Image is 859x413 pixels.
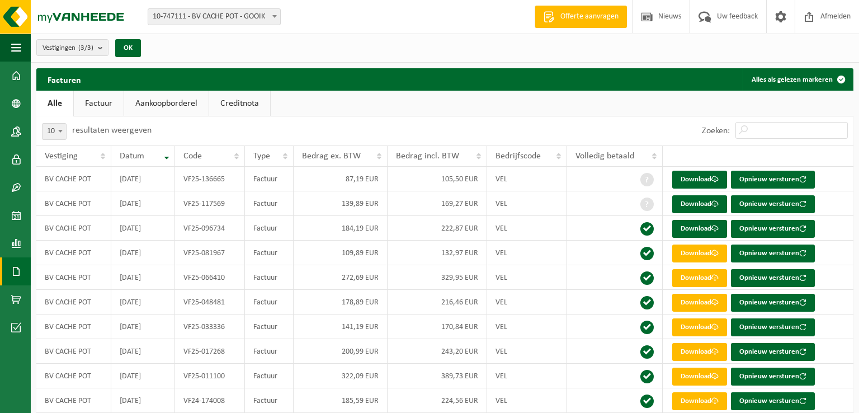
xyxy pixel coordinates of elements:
td: 170,84 EUR [388,315,487,339]
button: OK [115,39,141,57]
td: BV CACHE POT [36,191,111,216]
td: VF25-136665 [175,167,245,191]
td: VF25-048481 [175,290,245,315]
td: VEL [487,265,567,290]
a: Download [672,245,727,262]
td: VEL [487,290,567,315]
td: 139,89 EUR [294,191,388,216]
td: Factuur [245,290,294,315]
td: [DATE] [111,388,174,413]
td: 169,27 EUR [388,191,487,216]
span: Vestiging [45,152,78,161]
a: Aankoopborderel [124,91,209,116]
td: BV CACHE POT [36,216,111,241]
count: (3/3) [78,44,93,51]
td: 216,46 EUR [388,290,487,315]
td: Factuur [245,167,294,191]
td: 105,50 EUR [388,167,487,191]
span: Bedrag ex. BTW [302,152,361,161]
td: BV CACHE POT [36,265,111,290]
td: VEL [487,388,567,413]
button: Vestigingen(3/3) [36,39,108,56]
td: BV CACHE POT [36,364,111,388]
button: Opnieuw versturen [731,195,815,213]
td: 87,19 EUR [294,167,388,191]
td: BV CACHE POT [36,241,111,265]
td: VF24-174008 [175,388,245,413]
td: BV CACHE POT [36,290,111,315]
td: 185,59 EUR [294,388,388,413]
td: VEL [487,339,567,364]
td: [DATE] [111,339,174,364]
td: 224,56 EUR [388,388,487,413]
span: Offerte aanvragen [558,11,621,22]
a: Download [672,171,727,189]
td: 272,69 EUR [294,265,388,290]
label: resultaten weergeven [72,126,152,135]
span: 10-747111 - BV CACHE POT - GOOIK [148,8,281,25]
td: VF25-011100 [175,364,245,388]
span: Volledig betaald [575,152,634,161]
span: Code [183,152,202,161]
td: VF25-017268 [175,339,245,364]
td: BV CACHE POT [36,167,111,191]
td: Factuur [245,216,294,241]
td: 243,20 EUR [388,339,487,364]
td: [DATE] [111,265,174,290]
td: 141,19 EUR [294,315,388,339]
button: Alles als gelezen markeren [743,68,852,91]
span: Bedrijfscode [495,152,541,161]
td: Factuur [245,191,294,216]
span: Datum [120,152,144,161]
label: Zoeken: [702,126,730,135]
td: BV CACHE POT [36,388,111,413]
td: [DATE] [111,290,174,315]
td: 329,95 EUR [388,265,487,290]
td: Factuur [245,265,294,290]
button: Opnieuw versturen [731,220,815,238]
span: Type [253,152,270,161]
td: 184,19 EUR [294,216,388,241]
td: 132,97 EUR [388,241,487,265]
td: 109,89 EUR [294,241,388,265]
a: Download [672,269,727,287]
a: Alle [36,91,73,116]
td: [DATE] [111,315,174,339]
td: BV CACHE POT [36,315,111,339]
a: Download [672,294,727,312]
td: Factuur [245,388,294,413]
td: [DATE] [111,241,174,265]
a: Download [672,220,727,238]
td: 200,99 EUR [294,339,388,364]
td: [DATE] [111,364,174,388]
button: Opnieuw versturen [731,269,815,287]
button: Opnieuw versturen [731,245,815,262]
span: 10 [42,123,67,140]
td: VEL [487,241,567,265]
td: 322,09 EUR [294,364,388,388]
td: VEL [487,191,567,216]
button: Opnieuw versturen [731,318,815,336]
a: Download [672,343,727,361]
td: [DATE] [111,167,174,191]
td: VEL [487,167,567,191]
td: 178,89 EUR [294,290,388,315]
td: [DATE] [111,191,174,216]
td: BV CACHE POT [36,339,111,364]
td: Factuur [245,241,294,265]
span: 10-747111 - BV CACHE POT - GOOIK [148,9,280,25]
td: Factuur [245,364,294,388]
td: [DATE] [111,216,174,241]
a: Download [672,392,727,410]
button: Opnieuw versturen [731,171,815,189]
td: VF25-033336 [175,315,245,339]
td: VEL [487,364,567,388]
td: 222,87 EUR [388,216,487,241]
a: Download [672,368,727,386]
td: Factuur [245,315,294,339]
button: Opnieuw versturen [731,392,815,410]
a: Download [672,195,727,213]
td: VF25-096734 [175,216,245,241]
td: VF25-117569 [175,191,245,216]
td: VF25-081967 [175,241,245,265]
